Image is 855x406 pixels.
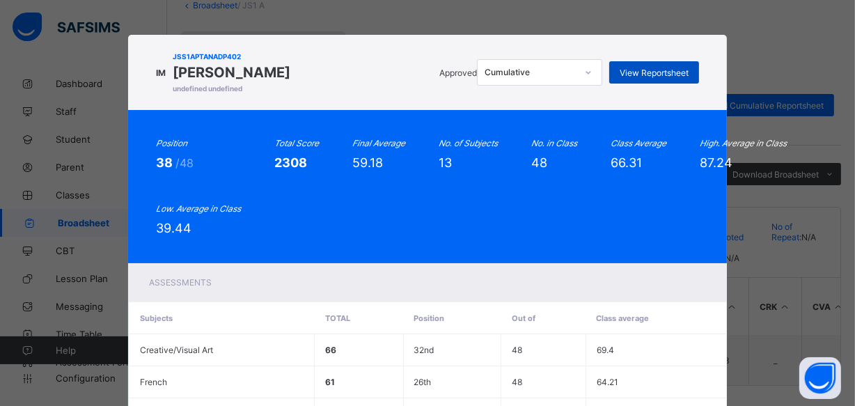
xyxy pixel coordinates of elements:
[352,155,383,170] span: 59.18
[140,313,173,323] span: Subjects
[274,138,319,148] i: Total Score
[439,155,452,170] span: 13
[512,377,522,387] span: 48
[414,345,434,355] span: 32nd
[531,155,547,170] span: 48
[156,155,175,170] span: 38
[700,138,787,148] i: High. Average in Class
[620,68,689,78] span: View Reportsheet
[597,377,618,387] span: 64.21
[485,68,576,78] div: Cumulative
[700,155,732,170] span: 87.24
[325,377,335,387] span: 61
[611,138,666,148] i: Class Average
[140,345,213,355] span: Creative/Visual Art
[597,345,614,355] span: 69.4
[156,221,191,235] span: 39.44
[156,68,166,78] span: IM
[611,155,642,170] span: 66.31
[512,345,522,355] span: 48
[414,313,444,323] span: Position
[175,156,194,170] span: /48
[531,138,577,148] i: No. in Class
[274,155,307,170] span: 2308
[140,377,167,387] span: French
[173,84,290,93] span: undefined undefined
[325,313,350,323] span: Total
[156,138,187,148] i: Position
[512,313,535,323] span: Out of
[439,138,498,148] i: No. of Subjects
[352,138,405,148] i: Final Average
[156,203,241,214] i: Low. Average in Class
[799,357,841,399] button: Open asap
[439,68,477,78] span: Approved
[596,313,649,323] span: Class average
[149,277,212,288] span: Assessments
[325,345,336,355] span: 66
[173,52,290,61] span: JSS1APTANADP402
[414,377,432,387] span: 26th
[173,64,290,81] span: [PERSON_NAME]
